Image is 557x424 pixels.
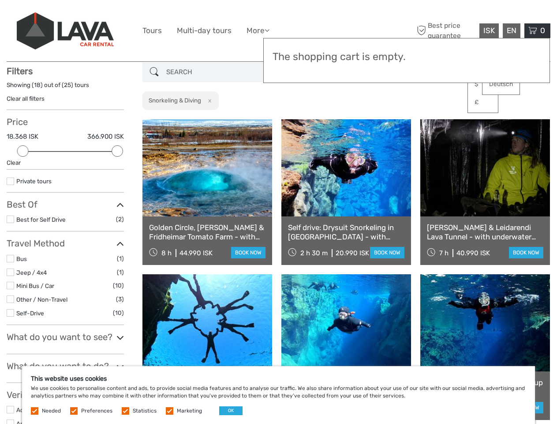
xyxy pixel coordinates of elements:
[17,12,114,49] img: 523-13fdf7b0-e410-4b32-8dc9-7907fc8d33f7_logo_big.jpg
[12,15,100,23] p: We're away right now. Please check back later!
[219,406,243,415] button: OK
[16,406,67,413] a: Adventure Vikings
[468,76,498,92] a: $
[509,247,543,258] a: book now
[7,132,38,141] label: 18.368 ISK
[202,96,214,105] button: x
[7,95,45,102] a: Clear all filters
[7,390,124,400] h3: Verified Operators
[7,361,124,371] h3: What do you want to do?
[117,267,124,277] span: (1)
[16,310,44,317] a: Self-Drive
[231,247,265,258] a: book now
[64,81,71,89] label: 25
[247,24,269,37] a: More
[149,223,265,241] a: Golden Circle, [PERSON_NAME] & Fridheimar Tomato Farm - with photos
[142,24,162,37] a: Tours
[7,66,33,76] strong: Filters
[16,178,52,185] a: Private tours
[113,308,124,318] span: (10)
[482,76,520,92] a: Deutsch
[163,64,268,80] input: SEARCH
[81,407,112,415] label: Preferences
[370,247,404,258] a: book now
[7,332,124,342] h3: What do you want to see?
[273,51,541,63] h3: The shopping cart is empty.
[177,24,232,37] a: Multi-day tours
[300,249,328,257] span: 2 h 30 m
[34,81,41,89] label: 18
[133,407,157,415] label: Statistics
[415,21,477,40] span: Best price guarantee
[16,255,27,262] a: Bus
[116,214,124,224] span: (2)
[101,14,112,24] button: Open LiveChat chat widget
[149,97,201,104] h2: Snorkeling & Diving
[7,117,124,127] h3: Price
[427,223,543,241] a: [PERSON_NAME] & Leidarendi Lava Tunnel - with underwater photos
[113,280,124,291] span: (10)
[7,199,124,210] h3: Best Of
[456,249,490,257] div: 40.990 ISK
[16,269,47,276] a: Jeep / 4x4
[468,95,498,110] a: £
[16,296,67,303] a: Other / Non-Travel
[483,26,495,35] span: ISK
[161,249,172,257] span: 8 h
[7,159,124,167] div: Clear
[31,375,526,382] h5: This website uses cookies
[179,249,213,257] div: 44.990 ISK
[336,249,369,257] div: 20.990 ISK
[7,81,124,95] div: Showing ( ) out of ( ) tours
[7,238,124,249] h3: Travel Method
[42,407,61,415] label: Needed
[22,366,535,424] div: We use cookies to personalise content and ads, to provide social media features and to analyse ou...
[177,407,202,415] label: Marketing
[87,132,124,141] label: 366.900 ISK
[288,223,404,241] a: Self drive: Drysuit Snorkeling in [GEOGRAPHIC_DATA] - with underwater photos
[503,23,520,38] div: EN
[539,26,546,35] span: 0
[117,254,124,264] span: (1)
[16,216,66,223] a: Best for Self Drive
[439,249,449,257] span: 7 h
[16,282,54,289] a: Mini Bus / Car
[116,294,124,304] span: (3)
